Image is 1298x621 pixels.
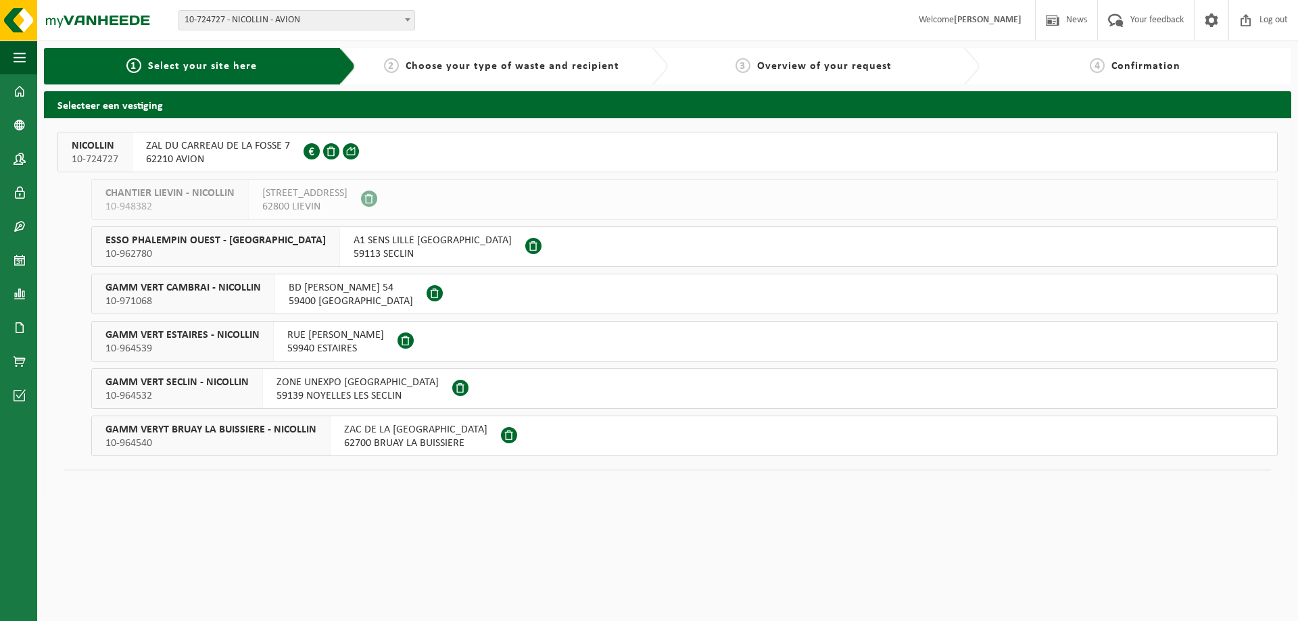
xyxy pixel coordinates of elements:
span: BD [PERSON_NAME] 54 [289,281,413,295]
span: GAMM VERT ESTAIRES - NICOLLIN [105,328,260,342]
span: 2 [384,58,399,73]
span: 10-724727 - NICOLLIN - AVION [178,10,415,30]
span: Choose your type of waste and recipient [406,61,619,72]
span: NICOLLIN [72,139,118,153]
span: ZAC DE LA [GEOGRAPHIC_DATA] [344,423,487,437]
h2: Selecteer een vestiging [44,91,1291,118]
span: 10-964532 [105,389,249,403]
span: 59940 ESTAIRES [287,342,384,355]
span: 62800 LIEVIN [262,200,347,214]
span: ESSO PHALEMPIN OUEST - [GEOGRAPHIC_DATA] [105,234,326,247]
span: 10-724727 - NICOLLIN - AVION [179,11,414,30]
span: 10-964540 [105,437,316,450]
span: 59400 [GEOGRAPHIC_DATA] [289,295,413,308]
span: 1 [126,58,141,73]
span: Confirmation [1111,61,1180,72]
span: 10-962780 [105,247,326,261]
span: ZONE UNEXPO [GEOGRAPHIC_DATA] [277,376,439,389]
span: 4 [1090,58,1105,73]
button: GAMM VERT CAMBRAI - NICOLLIN 10-971068 BD [PERSON_NAME] 5459400 [GEOGRAPHIC_DATA] [91,274,1278,314]
strong: [PERSON_NAME] [954,15,1021,25]
span: GAMM VERT CAMBRAI - NICOLLIN [105,281,261,295]
span: 10-724727 [72,153,118,166]
button: GAMM VERT SECLIN - NICOLLIN 10-964532 ZONE UNEXPO [GEOGRAPHIC_DATA]59139 NOYELLES LES SECLIN [91,368,1278,409]
span: CHANTIER LIEVIN - NICOLLIN [105,187,235,200]
span: [STREET_ADDRESS] [262,187,347,200]
span: 62210 AVION [146,153,290,166]
span: 59139 NOYELLES LES SECLIN [277,389,439,403]
span: GAMM VERT SECLIN - NICOLLIN [105,376,249,389]
span: Select your site here [148,61,257,72]
span: ZAL DU CARREAU DE LA FOSSE 7 [146,139,290,153]
button: ESSO PHALEMPIN OUEST - [GEOGRAPHIC_DATA] 10-962780 A1 SENS LILLE [GEOGRAPHIC_DATA]59113 SECLIN [91,226,1278,267]
button: GAMM VERT ESTAIRES - NICOLLIN 10-964539 RUE [PERSON_NAME]59940 ESTAIRES [91,321,1278,362]
span: 10-971068 [105,295,261,308]
span: RUE [PERSON_NAME] [287,328,384,342]
span: 10-948382 [105,200,235,214]
span: 10-964539 [105,342,260,355]
span: A1 SENS LILLE [GEOGRAPHIC_DATA] [354,234,512,247]
button: NICOLLIN 10-724727 ZAL DU CARREAU DE LA FOSSE 762210 AVION [57,132,1278,172]
span: 62700 BRUAY LA BUISSIERE [344,437,487,450]
span: GAMM VERYT BRUAY LA BUISSIERE - NICOLLIN [105,423,316,437]
span: 3 [736,58,750,73]
span: 59113 SECLIN [354,247,512,261]
button: GAMM VERYT BRUAY LA BUISSIERE - NICOLLIN 10-964540 ZAC DE LA [GEOGRAPHIC_DATA]62700 BRUAY LA BUIS... [91,416,1278,456]
span: Overview of your request [757,61,892,72]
